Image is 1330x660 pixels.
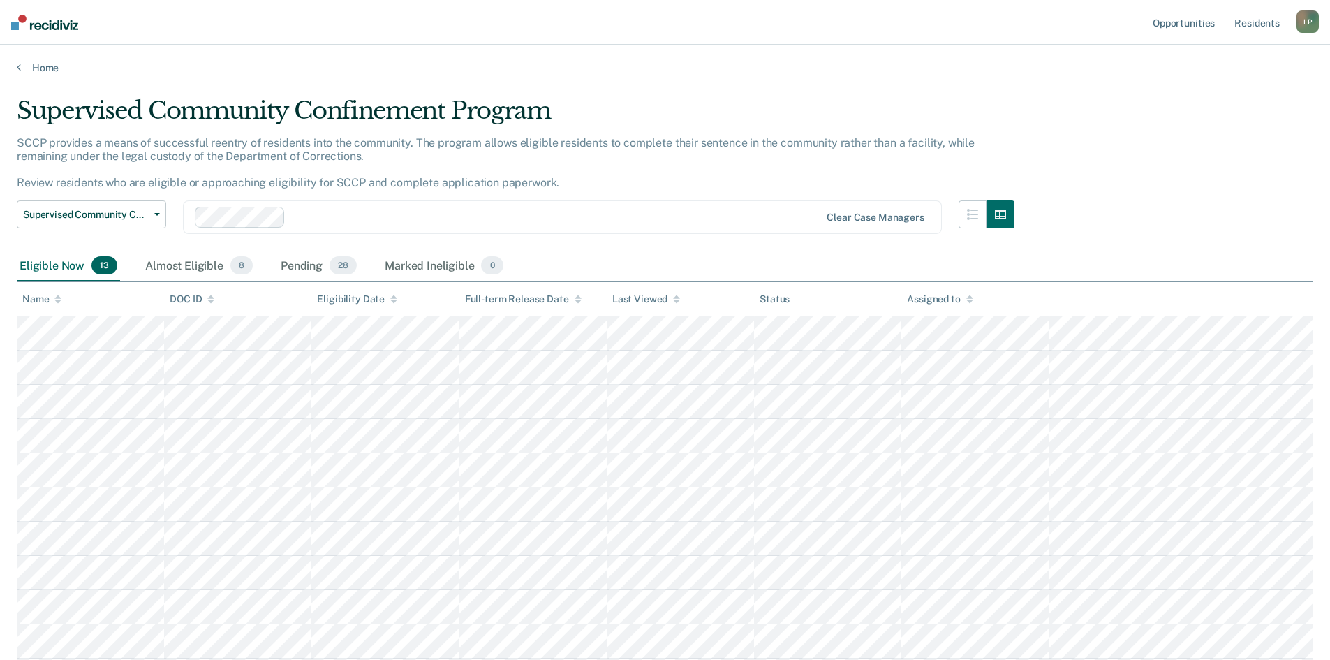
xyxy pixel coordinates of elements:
[278,251,360,281] div: Pending28
[17,96,1014,136] div: Supervised Community Confinement Program
[17,251,120,281] div: Eligible Now13
[1296,10,1319,33] div: L P
[907,293,973,305] div: Assigned to
[91,256,117,274] span: 13
[827,212,924,223] div: Clear case managers
[612,293,680,305] div: Last Viewed
[230,256,253,274] span: 8
[170,293,214,305] div: DOC ID
[17,61,1313,74] a: Home
[1296,10,1319,33] button: LP
[22,293,61,305] div: Name
[465,293,582,305] div: Full-term Release Date
[11,15,78,30] img: Recidiviz
[330,256,357,274] span: 28
[317,293,397,305] div: Eligibility Date
[382,251,506,281] div: Marked Ineligible0
[23,209,149,221] span: Supervised Community Confinement Program
[17,200,166,228] button: Supervised Community Confinement Program
[760,293,790,305] div: Status
[17,136,975,190] p: SCCP provides a means of successful reentry of residents into the community. The program allows e...
[481,256,503,274] span: 0
[142,251,256,281] div: Almost Eligible8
